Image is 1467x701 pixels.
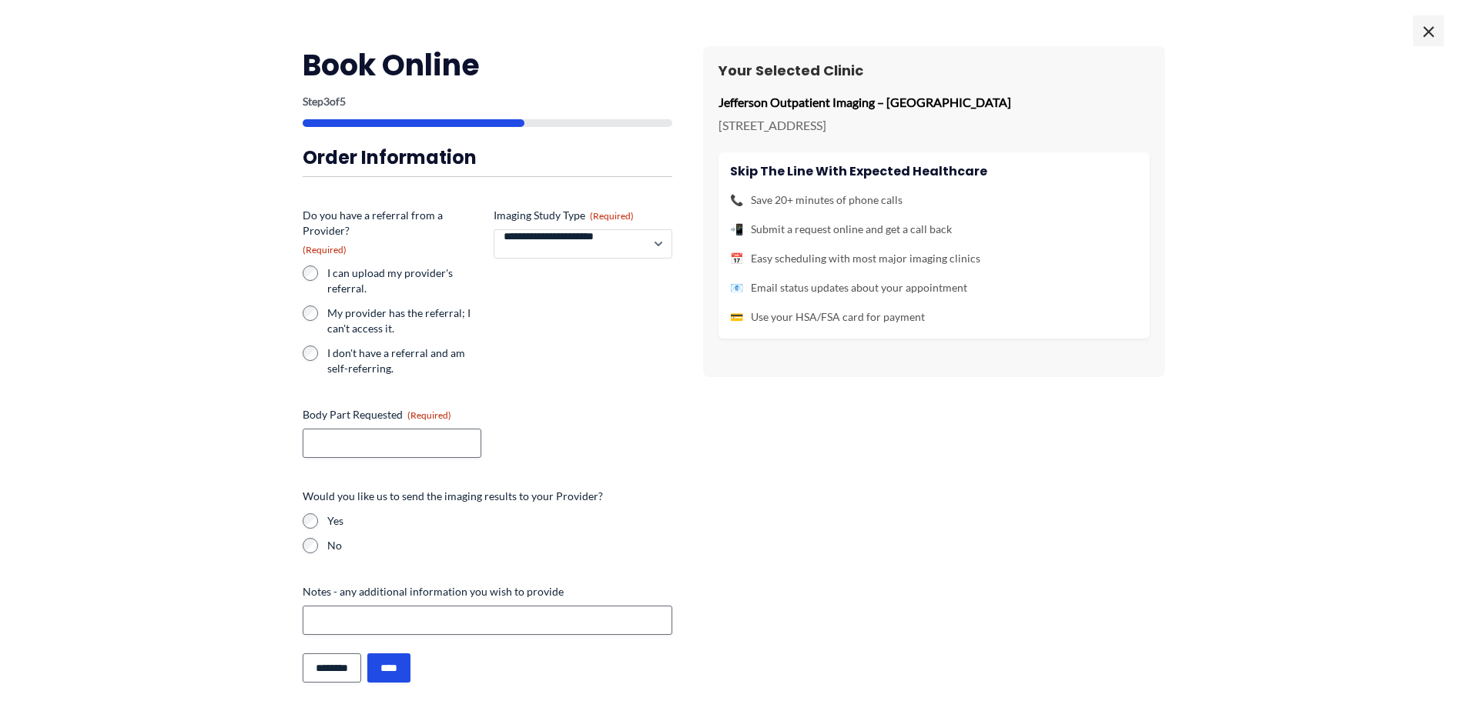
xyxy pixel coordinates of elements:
[303,145,672,169] h3: Order Information
[730,307,743,327] span: 💳
[730,249,1138,269] li: Easy scheduling with most major imaging clinics
[327,305,481,336] label: My provider has the referral; I can't access it.
[407,409,451,421] span: (Required)
[1413,15,1444,46] span: ×
[327,538,672,553] label: No
[303,46,672,84] h2: Book Online
[730,190,1138,210] li: Save 20+ minutes of phone calls
[303,489,603,504] legend: Would you like us to send the imaging results to your Provider?
[303,208,481,256] legend: Do you have a referral from a Provider?
[303,407,481,422] label: Body Part Requested
[730,249,743,269] span: 📅
[730,164,1138,179] h4: Skip the line with Expected Healthcare
[303,96,672,107] p: Step of
[730,278,1138,298] li: Email status updates about your appointment
[730,219,1138,239] li: Submit a request online and get a call back
[323,95,330,108] span: 3
[303,244,347,255] span: (Required)
[494,208,672,223] label: Imaging Study Type
[327,345,481,376] label: I don't have a referral and am self-referring.
[590,210,634,222] span: (Required)
[730,190,743,210] span: 📞
[327,265,481,296] label: I can upload my provider's referral.
[730,307,1138,327] li: Use your HSA/FSA card for payment
[718,114,1150,137] p: [STREET_ADDRESS]
[327,513,672,529] label: Yes
[718,91,1150,114] p: Jefferson Outpatient Imaging – [GEOGRAPHIC_DATA]
[340,95,346,108] span: 5
[718,62,1150,79] h3: Your Selected Clinic
[730,278,743,298] span: 📧
[730,219,743,239] span: 📲
[303,584,672,599] label: Notes - any additional information you wish to provide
